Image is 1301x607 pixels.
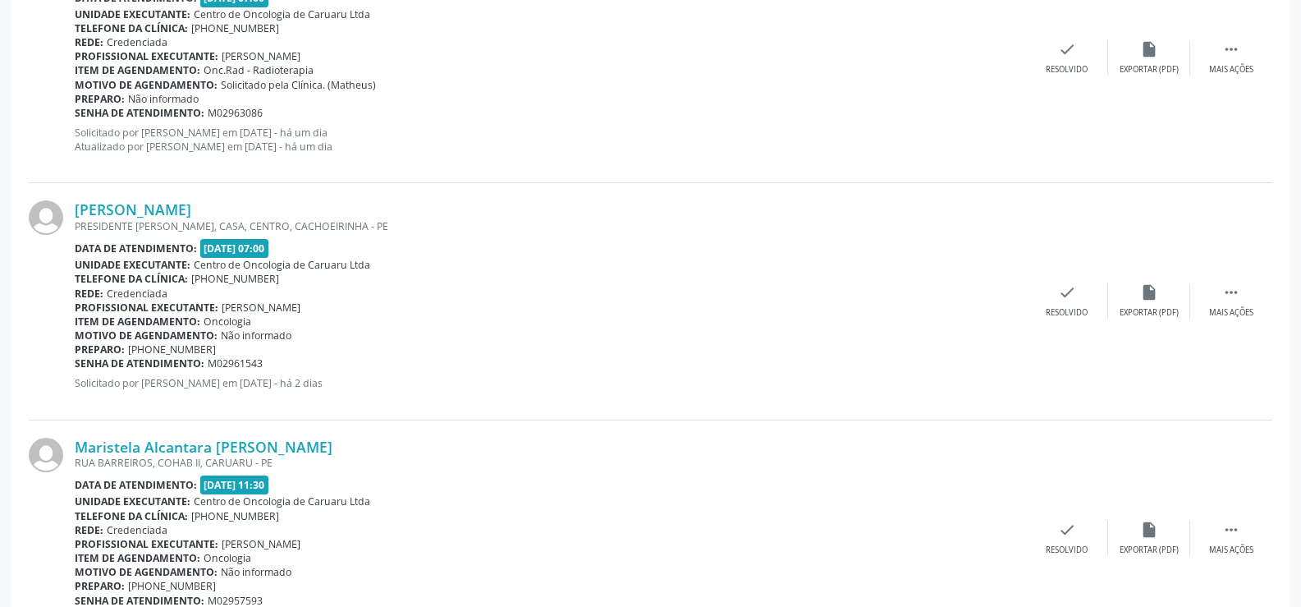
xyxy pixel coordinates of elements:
b: Data de atendimento: [75,241,197,255]
span: Centro de Oncologia de Caruaru Ltda [194,494,370,508]
b: Motivo de agendamento: [75,565,218,579]
span: Credenciada [107,35,167,49]
span: M02963086 [208,106,263,120]
b: Preparo: [75,579,125,593]
b: Profissional executante: [75,301,218,315]
a: [PERSON_NAME] [75,200,191,218]
b: Motivo de agendamento: [75,329,218,343]
div: Mais ações [1209,307,1253,319]
div: PRESIDENTE [PERSON_NAME], CASA, CENTRO, CACHOEIRINHA - PE [75,219,1026,233]
b: Item de agendamento: [75,315,200,329]
span: Não informado [128,92,199,106]
p: Solicitado por [PERSON_NAME] em [DATE] - há 2 dias [75,376,1026,390]
span: Solicitado pela Clínica. (Matheus) [221,78,376,92]
b: Rede: [75,287,103,301]
span: Credenciada [107,287,167,301]
span: [PHONE_NUMBER] [128,579,216,593]
b: Rede: [75,35,103,49]
i:  [1222,283,1240,301]
div: Exportar (PDF) [1120,64,1179,76]
i: insert_drive_file [1140,521,1158,539]
div: Resolvido [1046,307,1088,319]
a: Maristela Alcantara [PERSON_NAME] [75,438,332,456]
div: Mais ações [1209,64,1253,76]
i: check [1058,283,1076,301]
b: Unidade executante: [75,7,190,21]
img: img [29,200,63,235]
p: Solicitado por [PERSON_NAME] em [DATE] - há um dia Atualizado por [PERSON_NAME] em [DATE] - há um... [75,126,1026,154]
b: Senha de atendimento: [75,356,204,370]
span: [PERSON_NAME] [222,49,300,63]
b: Telefone da clínica: [75,21,188,35]
b: Senha de atendimento: [75,106,204,120]
b: Profissional executante: [75,537,218,551]
span: [PHONE_NUMBER] [191,509,279,523]
img: img [29,438,63,472]
b: Telefone da clínica: [75,509,188,523]
div: Exportar (PDF) [1120,545,1179,556]
b: Item de agendamento: [75,63,200,77]
i:  [1222,40,1240,58]
b: Unidade executante: [75,494,190,508]
b: Data de atendimento: [75,478,197,492]
i:  [1222,521,1240,539]
span: M02961543 [208,356,263,370]
span: Oncologia [204,315,251,329]
span: Onc.Rad - Radioterapia [204,63,314,77]
b: Rede: [75,523,103,537]
i: check [1058,40,1076,58]
span: Não informado [221,565,291,579]
span: Centro de Oncologia de Caruaru Ltda [194,7,370,21]
span: [PHONE_NUMBER] [128,343,216,356]
b: Preparo: [75,92,125,106]
b: Telefone da clínica: [75,272,188,286]
b: Profissional executante: [75,49,218,63]
b: Item de agendamento: [75,551,200,565]
div: Resolvido [1046,545,1088,556]
div: Resolvido [1046,64,1088,76]
b: Motivo de agendamento: [75,78,218,92]
div: RUA BARREIROS, COHAB II, CARUARU - PE [75,456,1026,470]
i: insert_drive_file [1140,283,1158,301]
div: Mais ações [1209,545,1253,556]
span: [DATE] 07:00 [200,239,269,258]
span: Centro de Oncologia de Caruaru Ltda [194,258,370,272]
b: Preparo: [75,343,125,356]
span: [DATE] 11:30 [200,476,269,494]
span: Credenciada [107,523,167,537]
span: [PHONE_NUMBER] [191,272,279,286]
i: check [1058,521,1076,539]
div: Exportar (PDF) [1120,307,1179,319]
span: Não informado [221,329,291,343]
i: insert_drive_file [1140,40,1158,58]
b: Unidade executante: [75,258,190,272]
span: Oncologia [204,551,251,565]
span: [PERSON_NAME] [222,301,300,315]
span: [PERSON_NAME] [222,537,300,551]
span: [PHONE_NUMBER] [191,21,279,35]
